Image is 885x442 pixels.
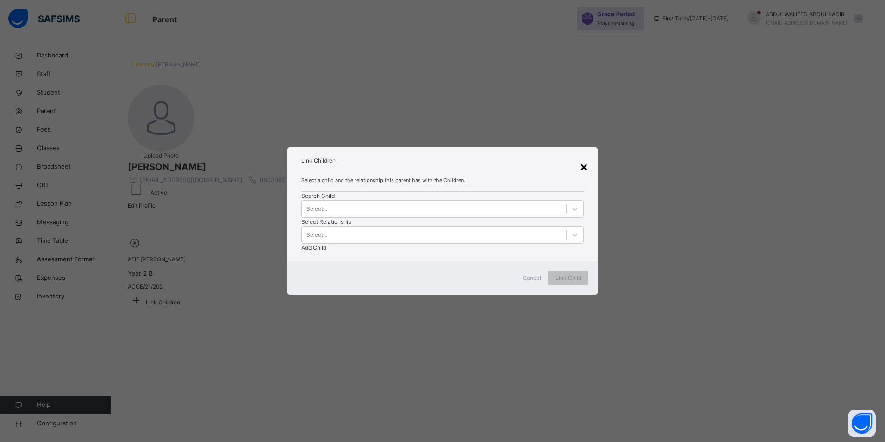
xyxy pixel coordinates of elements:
span: Link Child [555,274,581,282]
button: Open asap [848,410,876,437]
span: Select a child and the relationship this parent has with the Children. [301,177,583,184]
span: Search Child [301,192,335,199]
div: Select... [306,205,327,213]
span: Add Child [301,244,326,251]
span: Cancel [523,274,541,282]
div: Select... [306,231,327,239]
h1: Link Children [301,157,583,165]
div: × [580,157,588,176]
span: Select Relationship [301,218,351,225]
